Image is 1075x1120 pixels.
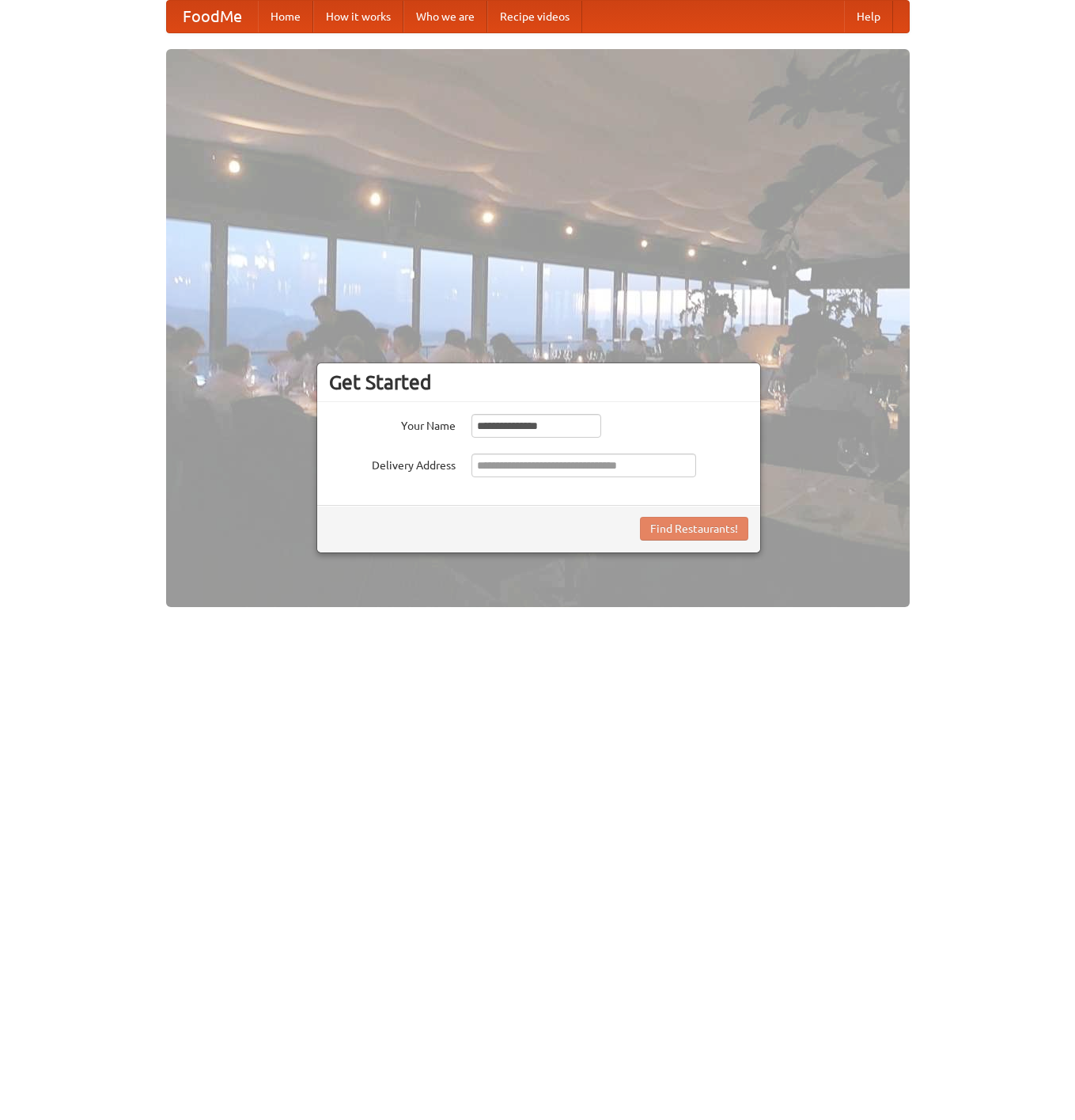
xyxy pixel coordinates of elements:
[329,454,456,473] label: Delivery Address
[258,1,313,32] a: Home
[487,1,582,32] a: Recipe videos
[329,370,748,394] h3: Get Started
[403,1,487,32] a: Who we are
[329,414,456,434] label: Your Name
[844,1,893,32] a: Help
[640,517,748,541] button: Find Restaurants!
[313,1,403,32] a: How it works
[167,1,258,32] a: FoodMe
